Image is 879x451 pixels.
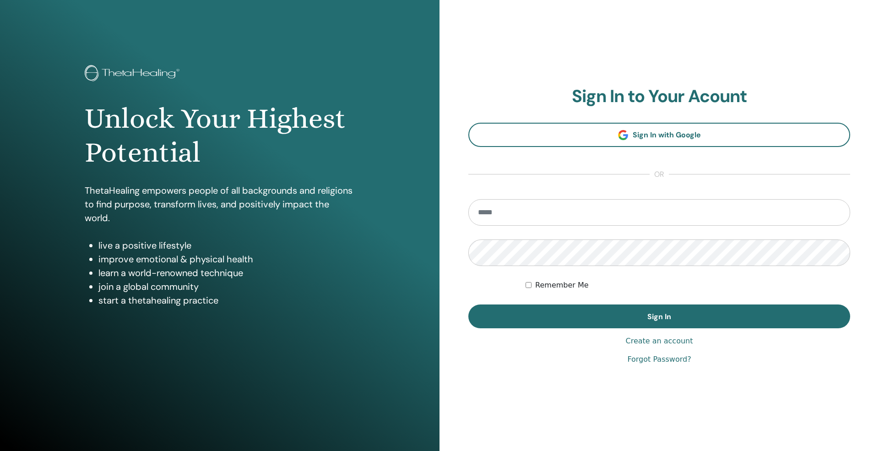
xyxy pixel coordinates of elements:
li: improve emotional & physical health [98,252,355,266]
a: Forgot Password? [627,354,691,365]
label: Remember Me [535,280,589,291]
button: Sign In [468,304,850,328]
li: join a global community [98,280,355,293]
h1: Unlock Your Highest Potential [85,102,355,170]
div: Keep me authenticated indefinitely or until I manually logout [526,280,850,291]
li: live a positive lifestyle [98,239,355,252]
span: Sign In [647,312,671,321]
li: learn a world-renowned technique [98,266,355,280]
span: or [650,169,669,180]
li: start a thetahealing practice [98,293,355,307]
a: Sign In with Google [468,123,850,147]
p: ThetaHealing empowers people of all backgrounds and religions to find purpose, transform lives, a... [85,184,355,225]
a: Create an account [625,336,693,347]
span: Sign In with Google [633,130,701,140]
h2: Sign In to Your Acount [468,86,850,107]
